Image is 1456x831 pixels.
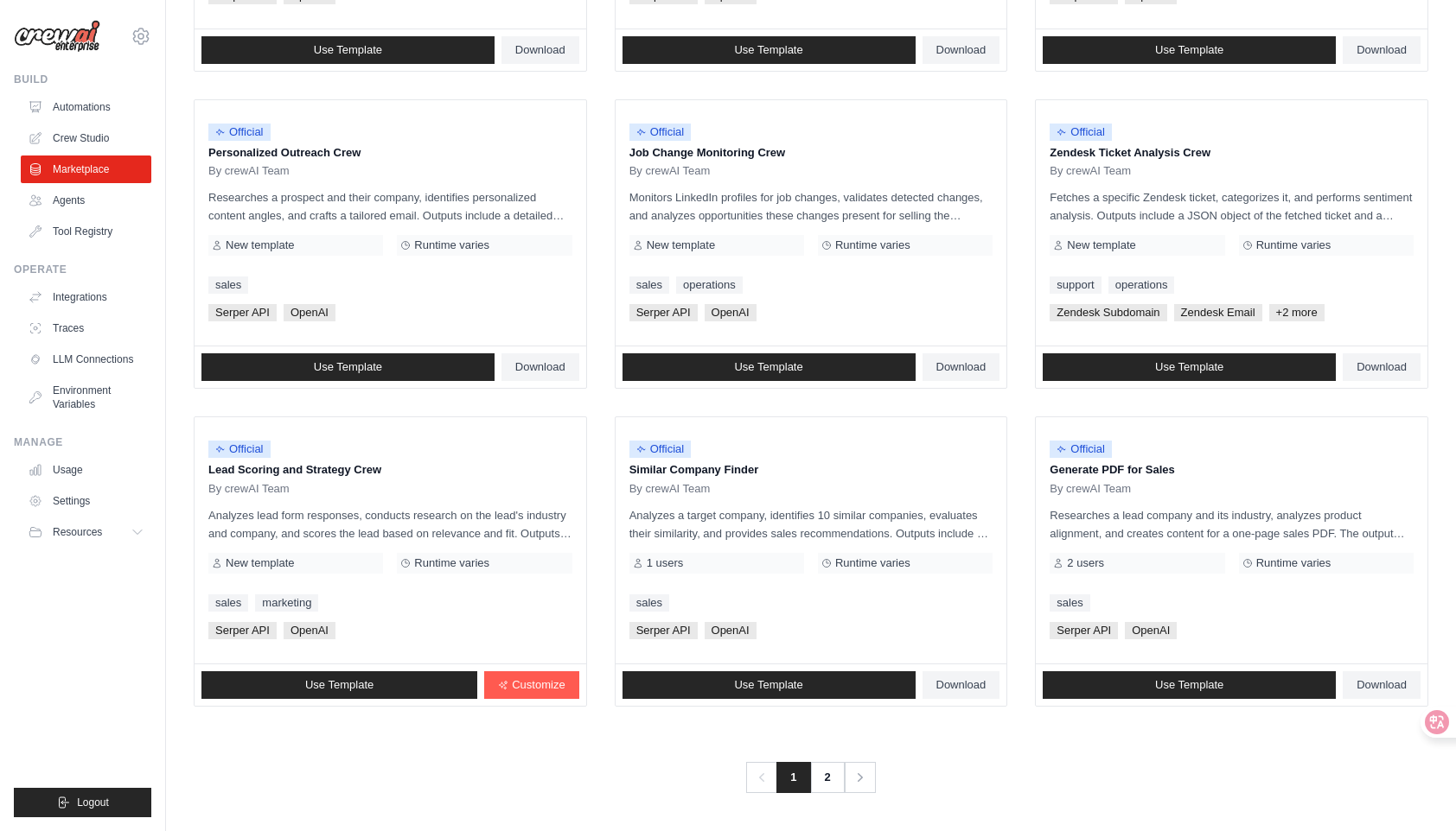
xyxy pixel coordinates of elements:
[501,36,579,64] a: Download
[1043,36,1336,64] a: Use Template
[21,93,151,121] a: Automations
[1050,124,1112,141] span: Official
[923,353,1000,381] a: Download
[629,594,669,612] a: sales
[208,622,277,639] span: Serper API
[629,441,692,458] span: Official
[1050,482,1131,496] span: By crewAI Team
[21,487,151,515] a: Settings
[14,263,151,276] div: Operate
[226,556,294,570] span: New template
[1155,678,1223,692] span: Use Template
[1050,441,1112,458] span: Official
[1050,164,1131,178] span: By crewAI Team
[1343,36,1421,64] a: Download
[21,518,151,546] button: Resources
[21,283,151,311] a: Integrations
[629,124,692,141] span: Official
[1050,304,1166,321] span: Zendesk Subdomain
[201,671,477,699] a: Use Template
[1343,671,1421,699] a: Download
[1050,144,1414,162] p: Zendesk Ticket Analysis Crew
[1050,461,1414,479] p: Generate PDF for Sales
[705,622,757,639] span: OpenAI
[53,525,102,539] span: Resources
[705,304,757,321] span: OpenAI
[14,20,100,53] img: Logo
[208,164,290,178] span: By crewAI Team
[1343,353,1421,381] a: Download
[1067,556,1104,570] span: 2 users
[14,73,151,86] div: Build
[629,304,698,321] span: Serper API
[936,43,987,57] span: Download
[314,360,382,374] span: Use Template
[1256,556,1331,570] span: Runtime varies
[208,144,572,162] p: Personalized Outreach Crew
[835,556,910,570] span: Runtime varies
[1043,353,1336,381] a: Use Template
[1050,594,1089,612] a: sales
[208,482,290,496] span: By crewAI Team
[647,556,684,570] span: 1 users
[21,314,151,342] a: Traces
[21,218,151,245] a: Tool Registry
[515,43,565,57] span: Download
[305,678,374,692] span: Use Template
[1269,304,1325,321] span: +2 more
[1357,43,1407,57] span: Download
[629,506,993,542] p: Analyzes a target company, identifies 10 similar companies, evaluates their similarity, and provi...
[201,36,495,64] a: Use Template
[623,353,916,381] a: Use Template
[77,796,109,809] span: Logout
[414,556,489,570] span: Runtime varies
[676,276,743,294] a: operations
[414,238,489,252] span: Runtime varies
[1155,43,1223,57] span: Use Template
[1050,276,1101,294] a: support
[746,762,875,793] nav: Pagination
[208,304,277,321] span: Serper API
[810,762,845,793] a: 2
[1125,622,1177,639] span: OpenAI
[629,461,993,479] p: Similar Company Finder
[629,622,698,639] span: Serper API
[314,43,382,57] span: Use Template
[629,482,711,496] span: By crewAI Team
[226,238,294,252] span: New template
[512,678,565,692] span: Customize
[14,788,151,817] button: Logout
[14,435,151,449] div: Manage
[21,124,151,152] a: Crew Studio
[501,353,579,381] a: Download
[776,762,810,793] span: 1
[201,353,495,381] a: Use Template
[21,377,151,418] a: Environment Variables
[208,276,248,294] a: sales
[629,144,993,162] p: Job Change Monitoring Crew
[1067,238,1135,252] span: New template
[923,671,1000,699] a: Download
[629,188,993,225] p: Monitors LinkedIn profiles for job changes, validates detected changes, and analyzes opportunitie...
[647,238,715,252] span: New template
[208,124,271,141] span: Official
[1357,678,1407,692] span: Download
[1155,360,1223,374] span: Use Template
[623,671,916,699] a: Use Template
[734,43,802,57] span: Use Template
[1050,622,1118,639] span: Serper API
[734,678,802,692] span: Use Template
[208,441,271,458] span: Official
[623,36,916,64] a: Use Template
[629,276,669,294] a: sales
[1174,304,1262,321] span: Zendesk Email
[208,461,572,479] p: Lead Scoring and Strategy Crew
[284,622,335,639] span: OpenAI
[1256,238,1331,252] span: Runtime varies
[936,360,987,374] span: Download
[515,360,565,374] span: Download
[255,594,318,612] a: marketing
[208,188,572,225] p: Researches a prospect and their company, identifies personalized content angles, and crafts a tai...
[21,155,151,183] a: Marketplace
[923,36,1000,64] a: Download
